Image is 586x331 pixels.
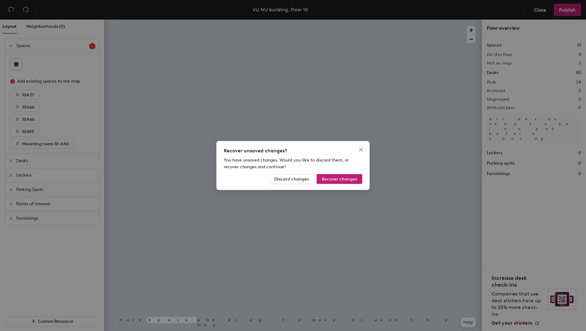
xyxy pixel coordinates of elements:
[356,147,366,152] span: Close
[269,174,314,184] button: Discard changes
[359,147,363,152] span: close
[224,158,349,169] span: You have unsaved changes. Would you like to discard them, or recover changes and continue?
[224,147,362,154] div: Recover unsaved changes?
[274,177,309,182] span: Discard changes
[356,145,366,154] button: Close
[317,174,362,184] button: Recover changes
[322,177,357,182] span: Recover changes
